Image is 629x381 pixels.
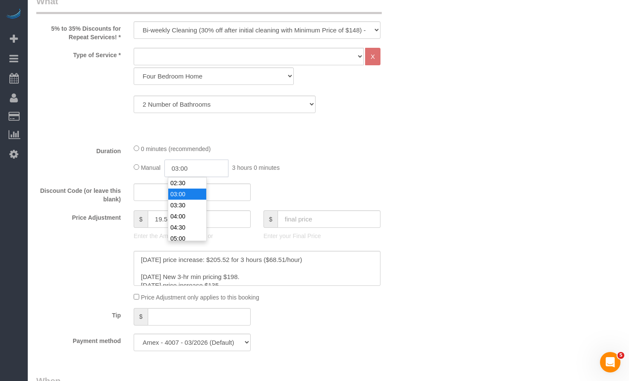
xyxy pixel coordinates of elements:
[30,334,127,345] label: Payment method
[617,352,624,359] span: 5
[141,294,259,301] span: Price Adjustment only applies to this booking
[30,183,127,204] label: Discount Code (or leave this blank)
[5,9,22,20] img: Automaid Logo
[168,200,206,211] li: 03:30
[232,164,280,171] span: 3 hours 0 minutes
[141,145,211,152] span: 0 minutes (recommended)
[30,48,127,59] label: Type of Service *
[600,352,620,372] iframe: Intercom live chat
[168,177,206,189] li: 02:30
[134,308,148,326] span: $
[30,21,127,41] label: 5% to 35% Discounts for Repeat Services! *
[263,232,380,240] p: Enter your Final Price
[263,210,278,228] span: $
[168,189,206,200] li: 03:00
[134,232,251,240] p: Enter the Amount to Adjust, or
[168,222,206,233] li: 04:30
[168,233,206,244] li: 05:00
[30,210,127,222] label: Price Adjustment
[278,210,380,228] input: final price
[168,211,206,222] li: 04:00
[30,144,127,155] label: Duration
[30,308,127,320] label: Tip
[134,210,148,228] span: $
[141,164,161,171] span: Manual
